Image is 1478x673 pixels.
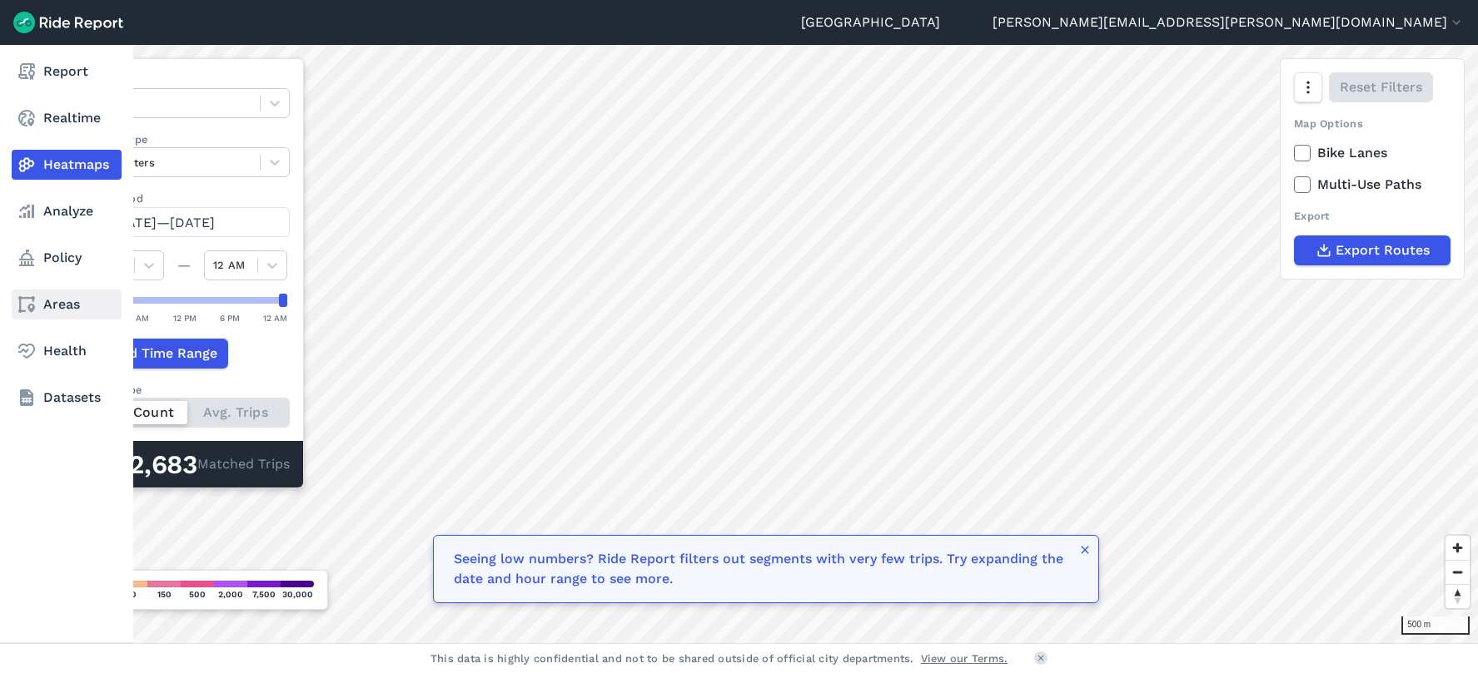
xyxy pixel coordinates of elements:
button: [DATE]—[DATE] [81,207,290,237]
a: Realtime [12,103,122,133]
button: Zoom in [1446,536,1470,560]
a: Policy [12,243,122,273]
button: Add Time Range [81,339,228,369]
button: [PERSON_NAME][EMAIL_ADDRESS][PERSON_NAME][DOMAIN_NAME] [993,12,1465,32]
div: 500 m [1401,616,1470,635]
img: Ride Report [13,12,123,33]
button: Zoom out [1446,560,1470,584]
a: Heatmaps [12,150,122,180]
span: Export Routes [1336,240,1430,260]
a: Areas [12,289,122,319]
div: Matched Trips [67,441,303,487]
button: Export Routes [1294,235,1451,265]
div: 6 PM [220,310,240,325]
label: Multi-Use Paths [1294,175,1451,195]
label: Data Period [81,191,290,206]
div: 1,242,683 [81,454,197,476]
a: [GEOGRAPHIC_DATA] [801,12,940,32]
button: Reset bearing to north [1446,584,1470,608]
label: Vehicle Type [81,131,290,147]
div: Export [1294,208,1451,224]
a: View our Terms. [921,651,1008,666]
label: Data Type [81,72,290,88]
span: Add Time Range [112,344,217,364]
div: Count Type [81,382,290,398]
span: [DATE]—[DATE] [112,215,215,230]
div: 12 AM [263,310,287,325]
canvas: Map [53,45,1478,643]
label: Bike Lanes [1294,143,1451,163]
div: Map Options [1294,116,1451,131]
div: — [164,255,204,275]
div: 6 AM [128,310,149,325]
button: Reset Filters [1329,72,1433,102]
div: 12 PM [173,310,197,325]
a: Health [12,336,122,366]
a: Analyze [12,196,122,226]
a: Datasets [12,383,122,413]
span: Reset Filters [1340,77,1422,97]
a: Report [12,57,122,87]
